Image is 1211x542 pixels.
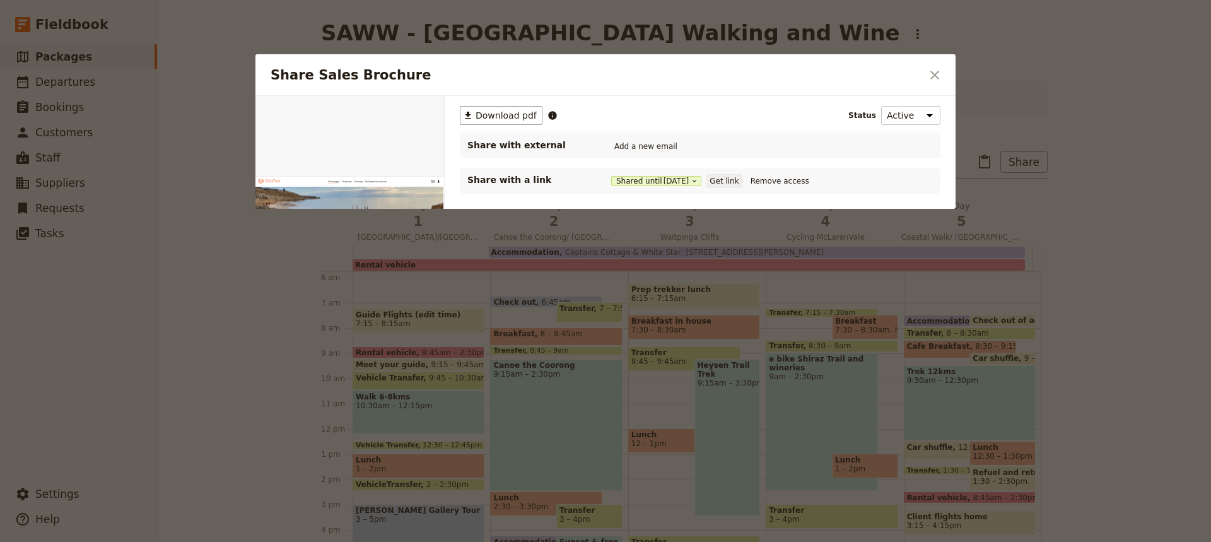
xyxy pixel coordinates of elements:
button: Get link [706,174,742,188]
a: Cover page [312,13,363,29]
a: admin@girlstrek.com.au [752,10,773,32]
p: Share with a link [467,174,594,186]
p: A real showcase of the best [GEOGRAPHIC_DATA] has to offer! [45,387,677,406]
select: Status [881,106,940,125]
span: [DATE] [664,176,689,186]
button: Download pdf [776,10,797,32]
button: Remove access [747,174,812,188]
button: ​Download pdf [460,106,542,125]
span: 4 nights & 5 days [45,406,139,421]
h2: Share Sales Brochure [271,66,921,85]
button: Shared until[DATE] [611,176,701,186]
img: GirlsTrek logo [15,8,126,30]
a: Itinerary [425,13,462,29]
span: Share with external [467,139,594,151]
h1: South Australia Walking and Wine [45,350,677,385]
a: Inclusions/exclusions [472,13,565,29]
a: Overview [373,13,415,29]
button: Add a new email [611,139,681,153]
span: Status [848,110,876,121]
button: Close dialog [924,64,945,86]
span: Download pdf [476,109,537,122]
